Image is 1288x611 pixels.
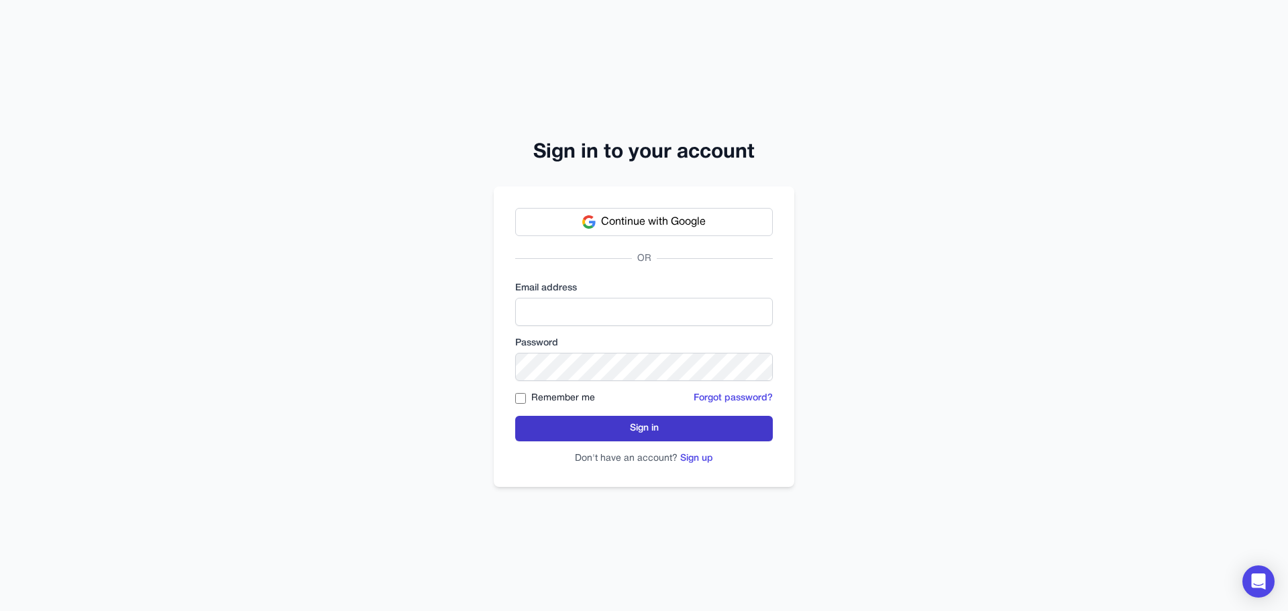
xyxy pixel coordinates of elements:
label: Remember me [531,392,595,405]
span: Continue with Google [601,214,706,230]
button: Forgot password? [694,392,773,405]
p: Don't have an account? [515,452,773,465]
button: Sign in [515,416,773,441]
button: Continue with Google [515,208,773,236]
label: Password [515,337,773,350]
div: Open Intercom Messenger [1242,565,1275,598]
span: OR [632,252,657,266]
img: Google [582,215,596,229]
h2: Sign in to your account [494,141,794,165]
button: Sign up [680,452,713,465]
label: Email address [515,282,773,295]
